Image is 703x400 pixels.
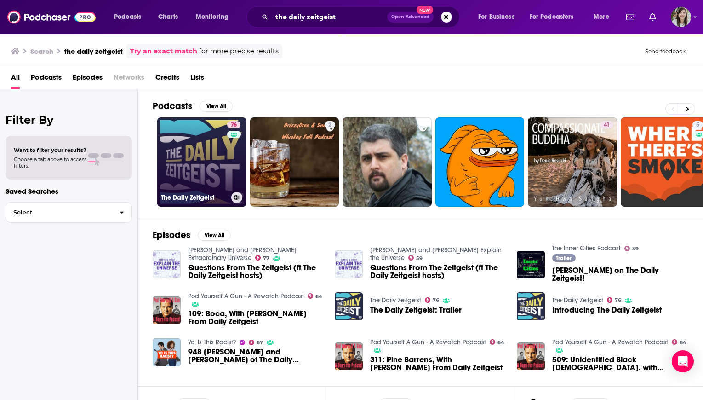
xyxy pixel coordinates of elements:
a: 109: Boca, With Anna Hossnieh From Daily Zeitgeist [188,310,324,325]
img: Zell's on The Daily Zeitgeist! [517,251,545,279]
h2: Podcasts [153,100,192,112]
a: All [11,70,20,89]
span: 2 [328,121,331,130]
a: 64 [490,339,505,345]
img: 109: Boca, With Anna Hossnieh From Daily Zeitgeist [153,296,181,325]
span: 311: Pine Barrens, With [PERSON_NAME] From Daily Zeitgeist [370,356,506,371]
a: The Inner Cities Podcast [552,244,621,252]
h3: the daily zeitgeist [64,47,123,56]
a: Introducing The Daily Zeitgeist [552,306,662,314]
span: 948 [PERSON_NAME] and [PERSON_NAME] of The Daily Zeitgeist [188,348,324,364]
span: Networks [114,70,144,89]
a: Try an exact match [130,46,197,57]
img: Introducing The Daily Zeitgeist [517,292,545,320]
a: PodcastsView All [153,100,233,112]
a: Lists [190,70,204,89]
a: 64 [308,293,323,299]
a: Questions From The Zeitgeist (ft The Daily Zeitgeist hosts) [370,264,506,279]
h2: Episodes [153,229,190,241]
input: Search podcasts, credits, & more... [272,10,387,24]
a: Charts [152,10,183,24]
img: User Profile [671,7,691,27]
a: 2 [325,121,335,128]
a: 948 Miles Gray and Jack O’Brien of The Daily Zeitgeist [188,348,324,364]
span: 59 [416,256,423,261]
a: 5 [692,121,703,128]
a: 59 [408,255,423,261]
a: 311: Pine Barrens, With Jack O’Brien From Daily Zeitgeist [370,356,506,371]
span: Monitoring [196,11,229,23]
span: 67 [257,341,263,345]
button: open menu [524,10,587,24]
button: View All [200,101,233,112]
a: 77 [255,255,270,261]
a: 76 [425,297,440,303]
a: Zell's on The Daily Zeitgeist! [552,267,688,282]
img: Questions From The Zeitgeist (ft The Daily Zeitgeist hosts) [153,250,181,278]
img: Questions From The Zeitgeist (ft The Daily Zeitgeist hosts) [335,250,363,278]
span: 109: Boca, With [PERSON_NAME] From Daily Zeitgeist [188,310,324,325]
span: For Business [478,11,514,23]
a: 509: Unidentified Black Males, with Miles Gray of The Daily Zeitgeist [552,356,688,371]
h2: Filter By [6,113,132,127]
img: 311: Pine Barrens, With Jack O’Brien From Daily Zeitgeist [335,342,363,371]
button: open menu [587,10,621,24]
h3: The Daily Zeitgeist [161,194,228,202]
span: Logged in as devinandrade [671,7,691,27]
div: Search podcasts, credits, & more... [255,6,469,28]
span: 39 [632,247,639,251]
span: [PERSON_NAME] on The Daily Zeitgeist! [552,267,688,282]
a: 41 [600,121,613,128]
img: 509: Unidentified Black Males, with Miles Gray of The Daily Zeitgeist [517,342,545,371]
a: Daniel and Kelly’s Extraordinary Universe [188,246,297,262]
button: open menu [189,10,240,24]
a: EpisodesView All [153,229,231,241]
button: open menu [108,10,153,24]
button: View All [198,230,231,241]
button: open menu [472,10,526,24]
span: Select [6,209,112,215]
a: Questions From The Zeitgeist (ft The Daily Zeitgeist hosts) [188,264,324,279]
span: 64 [315,295,322,299]
a: Show notifications dropdown [646,9,660,25]
div: Open Intercom Messenger [672,350,694,372]
a: Podcasts [31,70,62,89]
button: Send feedback [642,47,688,55]
a: Daniel and Jorge Explain the Universe [370,246,502,262]
span: 76 [433,298,439,302]
span: New [417,6,433,14]
a: Episodes [73,70,103,89]
img: The Daily Zeitgeist: Trailer [335,292,363,320]
a: Credits [155,70,179,89]
img: 948 Miles Gray and Jack O’Brien of The Daily Zeitgeist [153,338,181,366]
span: 64 [497,341,504,345]
a: 67 [249,340,263,345]
img: Podchaser - Follow, Share and Rate Podcasts [7,8,96,26]
a: 2 [250,117,339,207]
span: More [594,11,609,23]
h3: Search [30,47,53,56]
span: Choose a tab above to access filters. [14,156,86,169]
a: Yo, Is This Racist? [188,338,236,346]
span: 41 [604,121,610,130]
span: for more precise results [199,46,279,57]
span: Charts [158,11,178,23]
span: 509: Unidentified Black [DEMOGRAPHIC_DATA], with [PERSON_NAME] of The Daily Zeitgeist [552,356,688,371]
a: Pod Yourself A Gun - A Rewatch Podcast [188,292,304,300]
button: Show profile menu [671,7,691,27]
span: Podcasts [114,11,141,23]
a: Pod Yourself A Gun - A Rewatch Podcast [552,338,668,346]
a: 39 [624,246,639,251]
